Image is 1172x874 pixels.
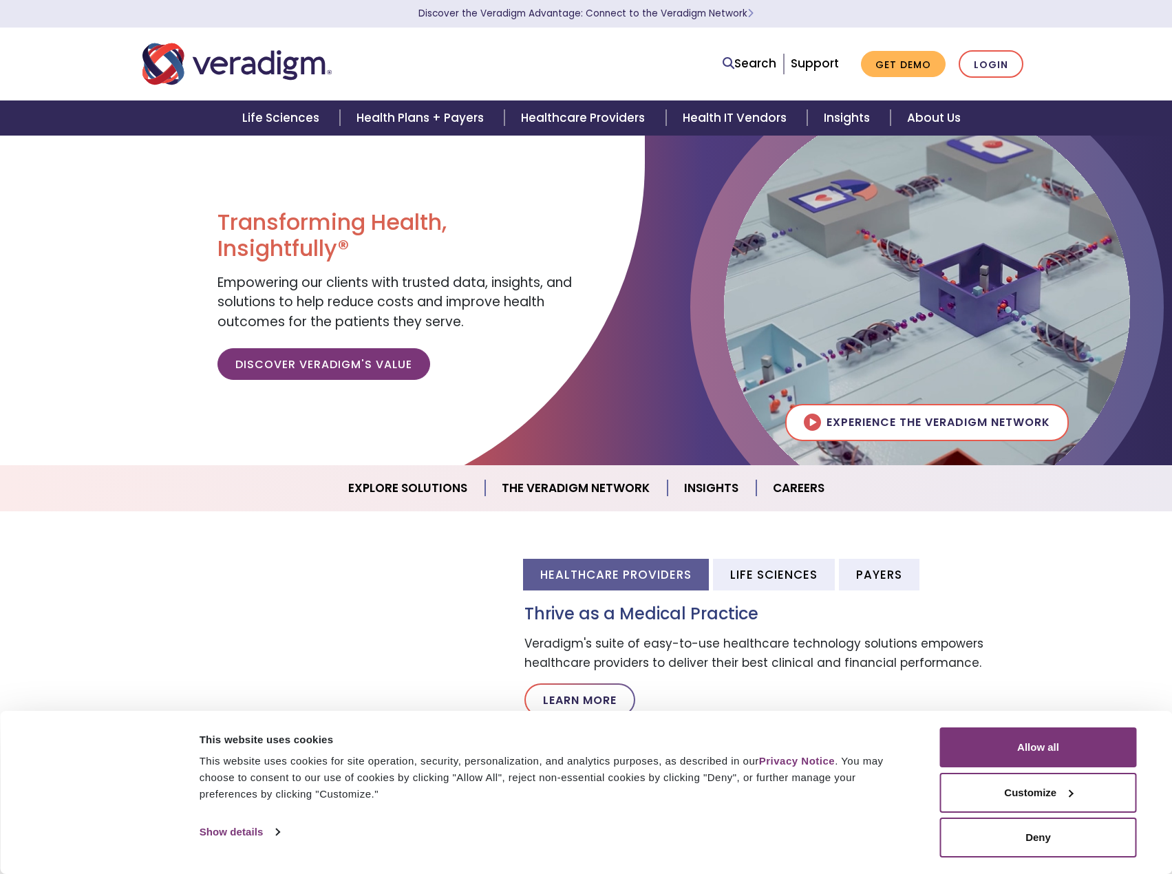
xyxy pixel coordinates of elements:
a: The Veradigm Network [485,471,668,506]
li: Healthcare Providers [523,559,709,590]
a: Discover Veradigm's Value [217,348,430,380]
li: Payers [839,559,919,590]
div: This website uses cookies [200,732,909,748]
p: Veradigm's suite of easy-to-use healthcare technology solutions empowers healthcare providers to ... [524,635,1030,672]
a: Search [723,54,776,73]
a: Learn More [524,683,635,716]
img: Veradigm logo [142,41,332,87]
li: Life Sciences [713,559,835,590]
a: Support [791,55,839,72]
h3: Thrive as a Medical Practice [524,604,1030,624]
a: Healthcare Providers [504,100,665,136]
a: Privacy Notice [759,755,835,767]
a: Discover the Veradigm Advantage: Connect to the Veradigm NetworkLearn More [418,7,754,20]
span: Learn More [747,7,754,20]
a: Insights [807,100,891,136]
span: Empowering our clients with trusted data, insights, and solutions to help reduce costs and improv... [217,273,572,331]
a: Login [959,50,1023,78]
button: Deny [940,818,1137,857]
a: Explore Solutions [332,471,485,506]
a: About Us [891,100,977,136]
a: Health IT Vendors [666,100,807,136]
button: Customize [940,773,1137,813]
button: Allow all [940,727,1137,767]
a: Careers [756,471,841,506]
a: Life Sciences [226,100,340,136]
a: Show details [200,822,279,842]
a: Get Demo [861,51,946,78]
h1: Transforming Health, Insightfully® [217,209,575,262]
a: Health Plans + Payers [340,100,504,136]
div: This website uses cookies for site operation, security, personalization, and analytics purposes, ... [200,753,909,802]
a: Insights [668,471,756,506]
